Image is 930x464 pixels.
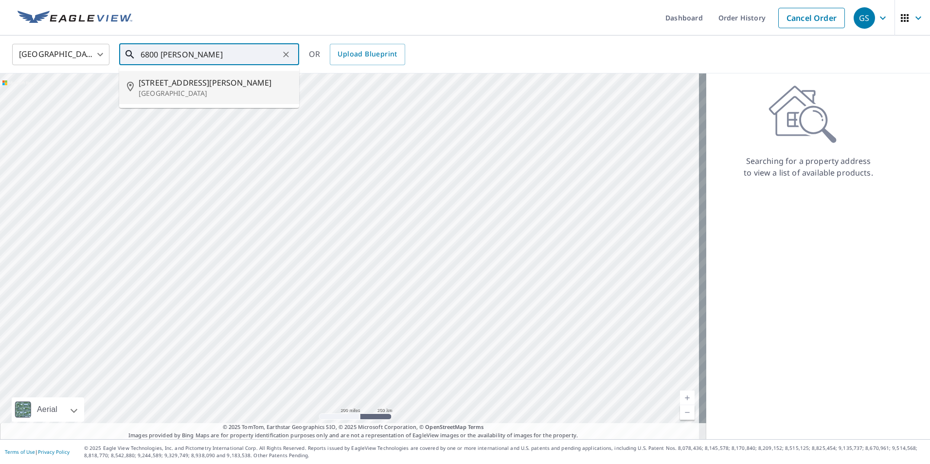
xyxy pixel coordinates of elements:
a: Terms [468,423,484,430]
a: Cancel Order [778,8,845,28]
a: Current Level 5, Zoom Out [680,405,695,420]
a: OpenStreetMap [425,423,466,430]
p: Searching for a property address to view a list of available products. [743,155,874,178]
p: [GEOGRAPHIC_DATA] [139,89,291,98]
input: Search by address or latitude-longitude [141,41,279,68]
button: Clear [279,48,293,61]
span: [STREET_ADDRESS][PERSON_NAME] [139,77,291,89]
p: | [5,449,70,455]
div: [GEOGRAPHIC_DATA] [12,41,109,68]
span: © 2025 TomTom, Earthstar Geographics SIO, © 2025 Microsoft Corporation, © [223,423,484,431]
a: Current Level 5, Zoom In [680,391,695,405]
span: Upload Blueprint [338,48,397,60]
a: Upload Blueprint [330,44,405,65]
a: Terms of Use [5,448,35,455]
div: Aerial [34,397,60,422]
div: OR [309,44,405,65]
a: Privacy Policy [38,448,70,455]
p: © 2025 Eagle View Technologies, Inc. and Pictometry International Corp. All Rights Reserved. Repo... [84,445,925,459]
img: EV Logo [18,11,132,25]
div: GS [854,7,875,29]
div: Aerial [12,397,84,422]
